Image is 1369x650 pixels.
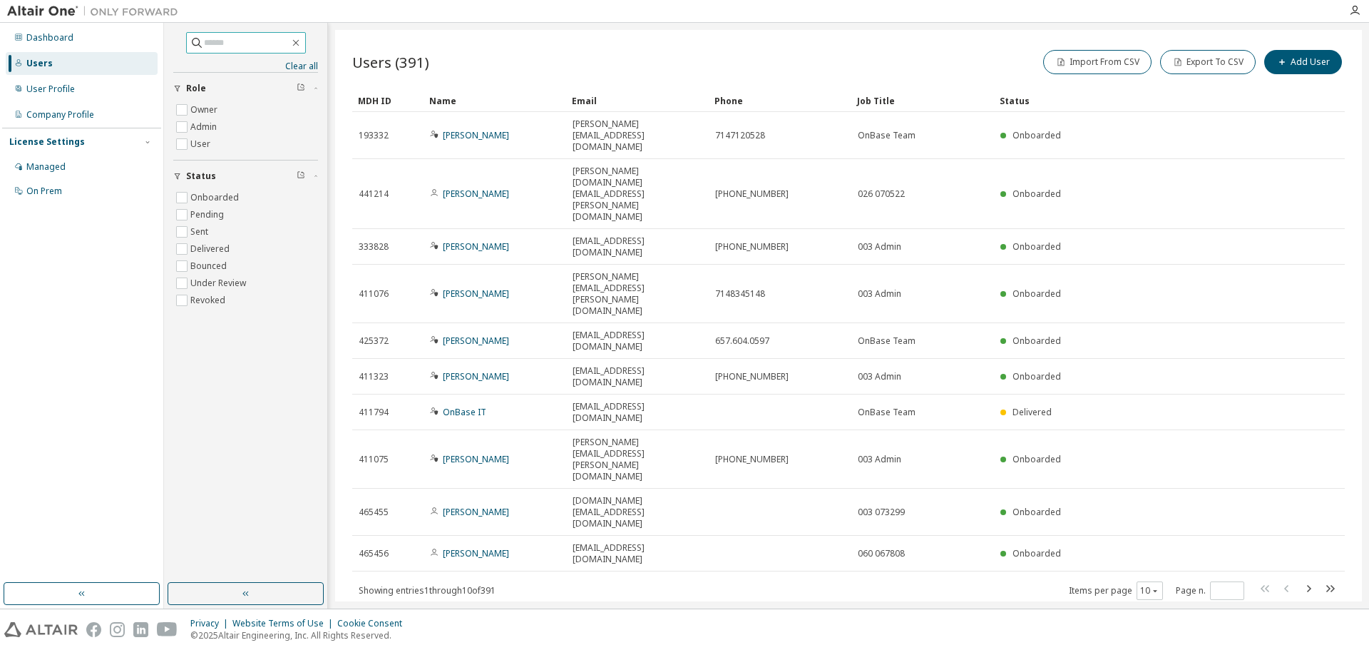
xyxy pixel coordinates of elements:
img: instagram.svg [110,622,125,637]
span: Onboarded [1012,240,1061,253]
div: Website Terms of Use [232,618,337,629]
span: Onboarded [1012,547,1061,559]
div: Cookie Consent [337,618,411,629]
div: On Prem [26,186,62,197]
span: Status [186,171,216,182]
div: MDH ID [358,89,418,112]
span: [PERSON_NAME][EMAIL_ADDRESS][PERSON_NAME][DOMAIN_NAME] [573,271,702,317]
span: Onboarded [1012,129,1061,141]
label: Under Review [190,275,249,292]
span: 657.604.0597 [715,335,769,347]
div: Name [429,89,560,112]
a: [PERSON_NAME] [443,188,509,200]
a: Clear all [173,61,318,72]
span: 425372 [359,335,389,347]
span: 060 067808 [858,548,905,559]
span: 7147120528 [715,130,765,141]
span: Onboarded [1012,335,1061,347]
span: 411075 [359,454,389,465]
a: [PERSON_NAME] [443,129,509,141]
p: © 2025 Altair Engineering, Inc. All Rights Reserved. [190,629,411,641]
button: Status [173,161,318,192]
span: 333828 [359,241,389,253]
span: 026 070522 [858,188,905,200]
a: [PERSON_NAME] [443,335,509,347]
span: 003 Admin [858,454,901,465]
span: Onboarded [1012,370,1061,382]
label: Sent [190,223,211,240]
span: Items per page [1069,582,1163,600]
a: [PERSON_NAME] [443,370,509,382]
img: Altair One [7,4,185,19]
label: Onboarded [190,189,242,206]
span: [PHONE_NUMBER] [715,454,789,465]
span: [EMAIL_ADDRESS][DOMAIN_NAME] [573,365,702,388]
span: Onboarded [1012,453,1061,465]
div: License Settings [9,136,85,148]
a: OnBase IT [443,406,486,418]
span: [PERSON_NAME][EMAIL_ADDRESS][DOMAIN_NAME] [573,118,702,153]
div: Dashboard [26,32,73,44]
span: Clear filter [297,171,305,182]
span: Page n. [1176,582,1244,600]
a: [PERSON_NAME] [443,240,509,253]
span: 411076 [359,288,389,300]
button: Import From CSV [1043,50,1152,74]
span: OnBase Team [858,130,916,141]
span: 465455 [359,507,389,518]
span: 003 Admin [858,371,901,382]
span: Delivered [1012,406,1052,418]
label: User [190,136,213,153]
span: Showing entries 1 through 10 of 391 [359,584,496,596]
div: Privacy [190,618,232,629]
span: [PERSON_NAME][DOMAIN_NAME][EMAIL_ADDRESS][PERSON_NAME][DOMAIN_NAME] [573,166,702,223]
div: Managed [26,161,66,173]
a: [PERSON_NAME] [443,288,509,300]
div: Email [572,89,703,112]
a: [PERSON_NAME] [443,453,509,465]
div: Users [26,58,53,69]
label: Admin [190,118,220,136]
span: 003 Admin [858,288,901,300]
img: youtube.svg [157,622,178,637]
img: linkedin.svg [133,622,148,637]
span: [PERSON_NAME][EMAIL_ADDRESS][PERSON_NAME][DOMAIN_NAME] [573,437,702,482]
span: 411794 [359,407,389,418]
span: [EMAIL_ADDRESS][DOMAIN_NAME] [573,401,702,424]
span: Onboarded [1012,288,1061,300]
div: Status [1000,89,1271,112]
span: 193332 [359,130,389,141]
span: Onboarded [1012,506,1061,518]
a: [PERSON_NAME] [443,506,509,518]
span: 441214 [359,188,389,200]
span: [EMAIL_ADDRESS][DOMAIN_NAME] [573,235,702,258]
div: Company Profile [26,109,94,121]
span: Clear filter [297,83,305,94]
button: Add User [1264,50,1342,74]
a: [PERSON_NAME] [443,547,509,559]
div: User Profile [26,83,75,95]
div: Phone [714,89,846,112]
label: Delivered [190,240,232,258]
span: 003 Admin [858,241,901,253]
span: [PHONE_NUMBER] [715,371,789,382]
label: Pending [190,206,227,223]
span: [DOMAIN_NAME][EMAIL_ADDRESS][DOMAIN_NAME] [573,495,702,529]
span: [EMAIL_ADDRESS][DOMAIN_NAME] [573,330,702,352]
span: 7148345148 [715,288,765,300]
span: 003 073299 [858,507,905,518]
span: Role [186,83,206,94]
label: Owner [190,101,220,118]
button: Export To CSV [1160,50,1256,74]
span: 411323 [359,371,389,382]
span: OnBase Team [858,407,916,418]
button: Role [173,73,318,104]
label: Revoked [190,292,228,309]
span: [EMAIL_ADDRESS][DOMAIN_NAME] [573,542,702,565]
label: Bounced [190,258,230,275]
span: [PHONE_NUMBER] [715,241,789,253]
span: Users (391) [352,52,429,72]
img: altair_logo.svg [4,622,78,637]
div: Job Title [857,89,988,112]
span: 465456 [359,548,389,559]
